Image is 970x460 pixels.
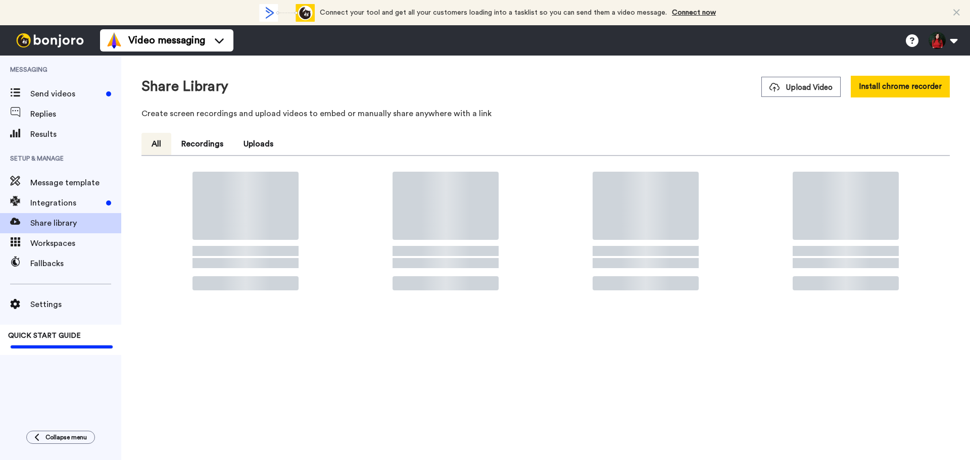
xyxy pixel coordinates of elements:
img: vm-color.svg [106,32,122,48]
span: QUICK START GUIDE [8,332,81,339]
span: Integrations [30,197,102,209]
span: Settings [30,298,121,311]
span: Results [30,128,121,140]
span: Collapse menu [45,433,87,441]
a: Connect now [672,9,716,16]
span: Workspaces [30,237,121,249]
span: Replies [30,108,121,120]
h1: Share Library [141,79,228,94]
p: Create screen recordings and upload videos to embed or manually share anywhere with a link [141,108,950,120]
button: Collapse menu [26,431,95,444]
button: All [141,133,171,155]
span: Connect your tool and get all your customers loading into a tasklist so you can send them a video... [320,9,667,16]
img: bj-logo-header-white.svg [12,33,88,47]
span: Upload Video [769,82,833,93]
span: Send videos [30,88,102,100]
span: Video messaging [128,33,205,47]
div: animation [259,4,315,22]
button: Uploads [233,133,283,155]
span: Message template [30,177,121,189]
span: Fallbacks [30,258,121,270]
button: Recordings [171,133,233,155]
button: Install chrome recorder [851,76,950,97]
span: Share library [30,217,121,229]
button: Upload Video [761,77,841,97]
